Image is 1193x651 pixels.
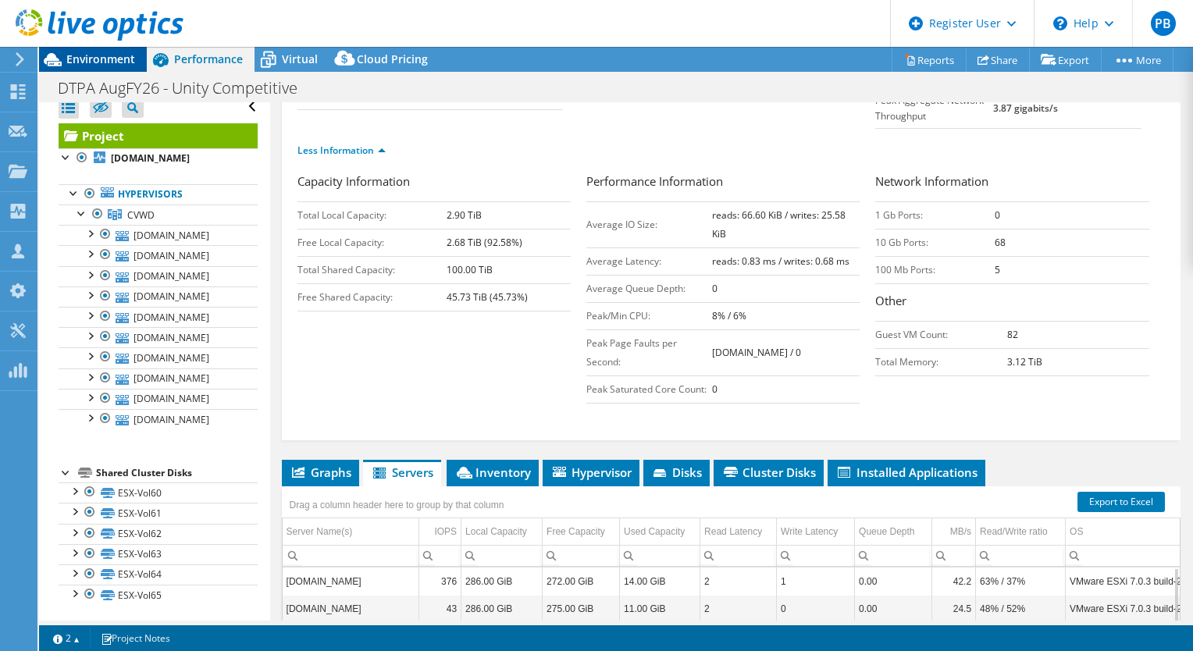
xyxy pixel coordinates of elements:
td: Server Name(s) Column [283,518,419,546]
b: 68 [995,236,1006,249]
a: [DOMAIN_NAME] [59,409,258,429]
h1: DTPA AugFY26 - Unity Competitive [51,80,322,97]
b: [DOMAIN_NAME] [111,151,190,165]
td: Free Shared Capacity: [297,283,447,311]
div: Read Latency [704,522,762,541]
b: 5 [995,263,1000,276]
a: CVWD [59,205,258,225]
td: Column Queue Depth, Value 0.00 [855,595,932,622]
div: OS [1070,522,1083,541]
span: Disks [651,464,702,480]
span: Environment [66,52,135,66]
div: Drag a column header here to group by that column [286,494,508,516]
a: More [1101,48,1173,72]
td: Peak Saturated Core Count: [586,375,712,403]
td: Column Read/Write ratio, Filter cell [976,545,1066,566]
b: 0 [712,282,718,295]
a: 2 [42,628,91,648]
td: Column Write Latency, Value 0 [777,595,855,622]
div: Used Capacity [624,522,685,541]
td: Column Used Capacity, Value 14.00 GiB [620,567,700,595]
div: MB/s [950,522,971,541]
b: 8% / 6% [712,309,746,322]
td: Column Server Name(s), Filter cell [283,545,419,566]
td: Total Shared Capacity: [297,256,447,283]
a: ESX-Vol62 [59,524,258,544]
a: [DOMAIN_NAME] [59,327,258,347]
td: Used Capacity Column [620,518,700,546]
td: 1 Gb Ports: [875,201,994,229]
h3: Capacity Information [297,173,571,194]
span: Graphs [290,464,351,480]
td: Free Local Capacity: [297,229,447,256]
b: 100.00 TiB [447,263,493,276]
td: Column Read/Write ratio, Value 48% / 52% [976,595,1066,622]
b: 82 [1007,328,1018,341]
td: Peak/Min CPU: [586,302,712,329]
td: Column Used Capacity, Filter cell [620,545,700,566]
td: Column Write Latency, Filter cell [777,545,855,566]
a: [DOMAIN_NAME] [59,148,258,169]
a: Share [966,48,1030,72]
a: ESX-Vol65 [59,585,258,605]
a: Reports [892,48,967,72]
a: [DOMAIN_NAME] [59,225,258,245]
td: 10 Gb Ports: [875,229,994,256]
a: ESX-Vol64 [59,564,258,585]
a: [DOMAIN_NAME] [59,368,258,389]
b: 0 [995,208,1000,222]
b: 45.73 TiB (45.73%) [447,290,528,304]
td: Column Local Capacity, Value 286.00 GiB [461,595,543,622]
b: 3.12 TiB [1007,355,1042,368]
td: Column IOPS, Filter cell [419,545,461,566]
a: Project [59,123,258,148]
span: Performance [174,52,243,66]
span: Installed Applications [835,464,978,480]
span: PB [1151,11,1176,36]
a: [DOMAIN_NAME] [59,307,258,327]
td: Column IOPS, Value 376 [419,567,461,595]
td: Column MB/s, Value 24.5 [932,595,976,622]
div: Shared Cluster Disks [96,464,258,482]
td: Column Used Capacity, Value 11.00 GiB [620,595,700,622]
a: Export to Excel [1077,492,1165,512]
td: Write Latency Column [777,518,855,546]
div: Server Name(s) [287,522,353,541]
td: 100 Mb Ports: [875,256,994,283]
a: [DOMAIN_NAME] [59,266,258,286]
td: Column Read Latency, Value 2 [700,567,777,595]
a: [DOMAIN_NAME] [59,286,258,307]
td: Guest VM Count: [875,321,1007,348]
a: Less Information [297,144,386,157]
a: [DOMAIN_NAME] [59,347,258,368]
td: Read Latency Column [700,518,777,546]
td: Column Server Name(s), Value cvwdesxi09.administration.com [283,567,419,595]
td: Column Local Capacity, Filter cell [461,545,543,566]
span: Virtual [282,52,318,66]
div: Local Capacity [465,522,527,541]
span: CVWD [127,208,155,222]
span: Inventory [454,464,531,480]
div: Write Latency [781,522,838,541]
a: Export [1029,48,1102,72]
td: Total Local Capacity: [297,201,447,229]
td: Column Write Latency, Value 1 [777,567,855,595]
td: MB/s Column [932,518,976,546]
td: Column Read Latency, Value 2 [700,595,777,622]
svg: \n [1053,16,1067,30]
td: Average Latency: [586,247,712,275]
div: Free Capacity [547,522,605,541]
td: Total Memory: [875,348,1007,375]
b: 2.68 TiB (92.58%) [447,236,522,249]
label: Peak Aggregate Network Throughput [875,93,993,124]
td: Column Queue Depth, Filter cell [855,545,932,566]
b: 0 [712,382,718,396]
td: Column MB/s, Value 42.2 [932,567,976,595]
span: Cluster Disks [721,464,816,480]
td: Average IO Size: [586,201,712,247]
h3: Other [875,292,1148,313]
td: Column Free Capacity, Value 272.00 GiB [543,567,620,595]
b: reads: 66.60 KiB / writes: 25.58 KiB [712,208,846,240]
b: 3.87 gigabits/s [993,101,1058,115]
td: Local Capacity Column [461,518,543,546]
